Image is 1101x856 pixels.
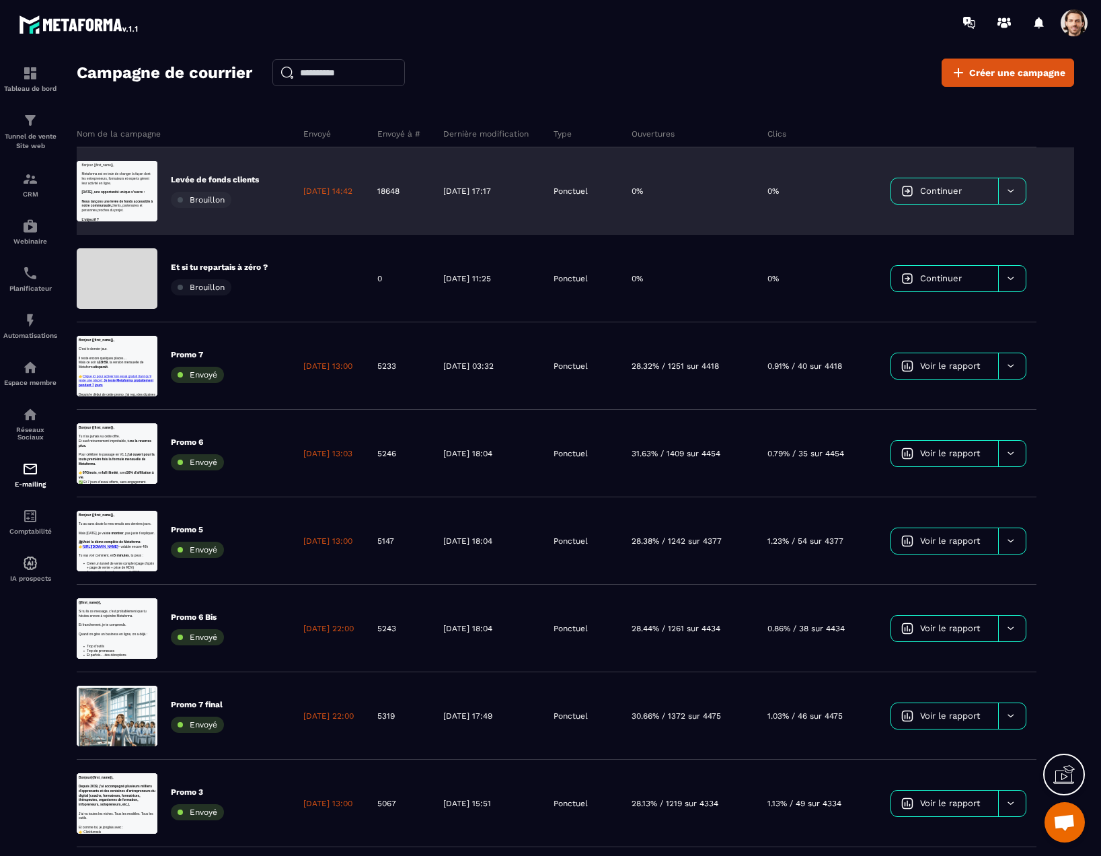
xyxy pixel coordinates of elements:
p: Ponctuel [554,536,588,546]
span: Brouillon [190,195,225,205]
span: Envoyé [190,458,217,467]
p: Planificateur [3,285,57,292]
img: automations [22,359,38,376]
p: [DATE] 22:00 [303,623,354,634]
img: formation [22,112,38,129]
p: 0% [632,273,643,284]
p: Et si tu repartais à zéro ? [171,262,268,273]
p: 0% [767,186,779,197]
p: Et franchement, je te comprends. [7,82,262,97]
span: Continuer [920,273,962,283]
img: icon [901,622,913,635]
p: Et ton logiciel de tunnel [34,188,262,205]
p: Mais [DATE], je vais , pas juste t’expliquer. [7,67,262,82]
strong: Nous lançons une levée de fonds accessible à notre communauté, [17,129,254,155]
p: 5147 [377,536,394,546]
p: Promo 6 Bis [171,612,224,622]
a: Continuer [891,266,998,291]
li: Webinarjam ou Zoom pour les webinaires [34,199,262,213]
span: Envoyé [190,545,217,555]
strong: Bonjour {{first_name}}, [7,8,125,20]
span: Voir le rapport [920,361,980,371]
p: Automatisations [3,332,57,339]
p: [DATE] 15:51 [443,798,491,809]
p: 5243 [377,623,396,634]
p: J’ai vu toutes les niches. Tous les modèles. Tous les outils. [7,127,262,157]
p: Ponctuel [554,186,588,197]
p: ✅ Et 7 jours d’essai offerts, sans engagement. [7,188,262,203]
p: [DATE] 13:00 [303,536,352,546]
img: social-network [22,406,38,423]
p: Ponctuel [554,273,588,284]
a: Créer une campagne [942,59,1074,87]
p: Promo 7 [171,349,224,360]
p: Et sauf retournement improbable, tu [7,52,262,82]
p: Envoyé [303,129,331,139]
span: Envoyé [190,633,217,642]
p: IA prospects [3,575,57,582]
p: 28.44% / 1261 sur 4434 [632,623,720,634]
img: icon [901,535,913,547]
p: Trop de promesses [34,168,262,183]
img: icon [901,448,913,460]
img: icon [901,797,913,810]
strong: 97€/mois [20,159,66,170]
p: 👉 – valable encore 48h [7,112,262,127]
img: email [22,461,38,477]
p: [DATE] 13:00 [303,798,352,809]
p: Ponctuel [554,448,588,459]
p: Bonjour {{first_name}}, [17,7,262,22]
strong: ne la reverras plus. [7,53,248,79]
p: CRM [3,190,57,198]
p: Ta plateforme d’email [34,155,262,172]
p: [DATE] 22:00 [303,711,354,721]
p: Promo 7 final [171,699,224,710]
p: 31.63% / 1409 sur 4454 [632,448,720,459]
p: Et parfois… des déceptions [34,183,262,198]
p: Créer un tunnel de vente complet (page d’optin + page de vente + prise de RDV) [34,168,262,199]
p: Automatiser les relances email, SMS [34,199,262,213]
p: 1.13% / 49 sur 4334 [767,798,841,809]
p: Quand on gère un business en ligne, on a déjà : [7,112,262,127]
p: Promo 3 [171,787,224,797]
a: Voir le rapport [891,791,998,816]
p: 👉 Clickfunnels [7,188,262,203]
span: 🎥 [7,98,20,110]
span: Voir le rapport [920,448,980,458]
a: formationformationCRM [3,161,57,208]
p: [DATE] 18:04 [443,536,492,546]
p: Tu as sans doute lu mes emails ces derniers jours. [7,37,262,52]
h2: Campagne de courrier [77,59,252,86]
p: Ils ont quitté : [7,127,262,142]
p: Mais ce soir à , la version mensuelle de Metaforma [7,82,262,112]
p: Ton hébergeur de formation [34,172,262,188]
p: Ponctuel [554,623,588,634]
strong: L’objectif ? [17,189,73,201]
p: [DATE] 14:42 [303,186,352,197]
p: Envoyé à # [377,129,420,139]
p: Ponctuel [554,798,588,809]
p: Ponctuel [554,361,588,371]
strong: 5 minutes [124,144,175,155]
p: 0% [767,273,779,284]
a: Clique ici pour activer ton essai gratuit (tant qu’il reste une place): [7,129,249,155]
strong: j’ai ouvert pour la toute première fois la formule mensuelle de Metaforma. [7,98,259,140]
p: 5246 [377,448,396,459]
img: automations [22,218,38,234]
strong: 23h59 [73,83,104,95]
a: Continuer [891,178,998,204]
img: accountant [22,508,38,524]
strong: {{first_name}}, [7,8,81,20]
a: schedulerschedulerPlanificateur [3,255,57,302]
p: 5319 [377,711,395,721]
a: automationsautomationsWebinaire [3,208,57,255]
img: automations [22,312,38,328]
p: Mais chaque jour tu ouvres : [7,92,262,108]
a: Voir le rapport [891,528,998,554]
a: formationformationTunnel de vente Site web [3,102,57,161]
p: Tableau de bord [3,85,57,92]
span: Voir le rapport [920,536,980,546]
p: [DATE] 17:17 [443,186,491,197]
a: Voir le rapport [891,353,998,379]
